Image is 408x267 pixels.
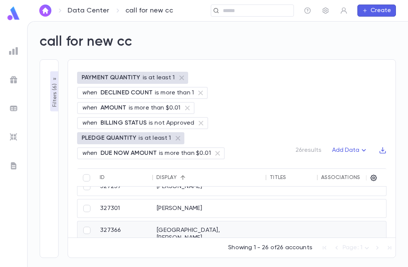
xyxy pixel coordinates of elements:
img: campaigns_grey.99e729a5f7ee94e3726e6486bddda8f1.svg [9,75,18,84]
p: is more than $0.01 [159,150,211,157]
img: reports_grey.c525e4749d1bce6a11f5fe2a8de1b229.svg [9,46,18,56]
p: DECLINED COUNT [100,89,153,97]
div: Titles [270,174,286,181]
img: batches_grey.339ca447c9d9533ef1741baa751efc33.svg [9,104,18,113]
p: 26 results [295,147,321,154]
div: Page: 1 [343,242,371,254]
div: 327301 [96,199,153,218]
div: [GEOGRAPHIC_DATA], [PERSON_NAME] [153,221,266,247]
div: PAYMENT QUANTITYis at least 1 [77,72,188,84]
div: PLEDGE QUANTITYis at least 1 [77,132,184,144]
div: 327366 [96,221,153,247]
p: DUE NOW AMOUNT [100,150,157,157]
p: is not Approved [149,119,194,127]
p: PLEDGE QUANTITY [82,134,136,142]
img: imports_grey.530a8a0e642e233f2baf0ef88e8c9fcb.svg [9,133,18,142]
p: when [82,150,97,157]
span: Page: 1 [343,245,362,251]
button: Sort [105,171,117,184]
p: is more than 1 [155,89,194,97]
p: when [82,104,97,112]
div: whenBILLING STATUSis not Approved [77,117,208,129]
button: Add Data [328,144,373,156]
div: [PERSON_NAME] [153,199,266,218]
button: Filters (6) [50,71,59,111]
button: Sort [286,171,298,184]
p: is more than $0.01 [129,104,181,112]
div: 327239 [96,177,153,196]
button: Create [357,5,396,17]
div: Associations [321,174,360,181]
p: Showing 1 - 26 of 26 accounts [228,244,312,252]
p: when [82,119,97,127]
img: letters_grey.7941b92b52307dd3b8a917253454ce1c.svg [9,161,18,170]
p: Filters ( 6 ) [51,82,59,107]
h2: call for new cc [40,34,132,50]
div: ID [100,174,105,181]
p: when [82,89,97,97]
div: whenAMOUNTis more than $0.01 [77,102,195,114]
p: PAYMENT QUANTITY [82,74,141,82]
p: is at least 1 [143,74,175,82]
p: call for new cc [125,6,173,15]
div: whenDECLINED COUNTis more than 1 [77,87,208,99]
img: home_white.a664292cf8c1dea59945f0da9f25487c.svg [41,8,50,14]
button: Sort [177,171,189,184]
div: [PERSON_NAME] [153,177,266,196]
div: Display [156,174,177,181]
p: BILLING STATUS [100,119,147,127]
img: logo [6,6,21,21]
a: Data Center [68,6,109,15]
p: AMOUNT [100,104,127,112]
p: is at least 1 [139,134,171,142]
div: whenDUE NOW AMOUNTis more than $0.01 [77,147,225,159]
